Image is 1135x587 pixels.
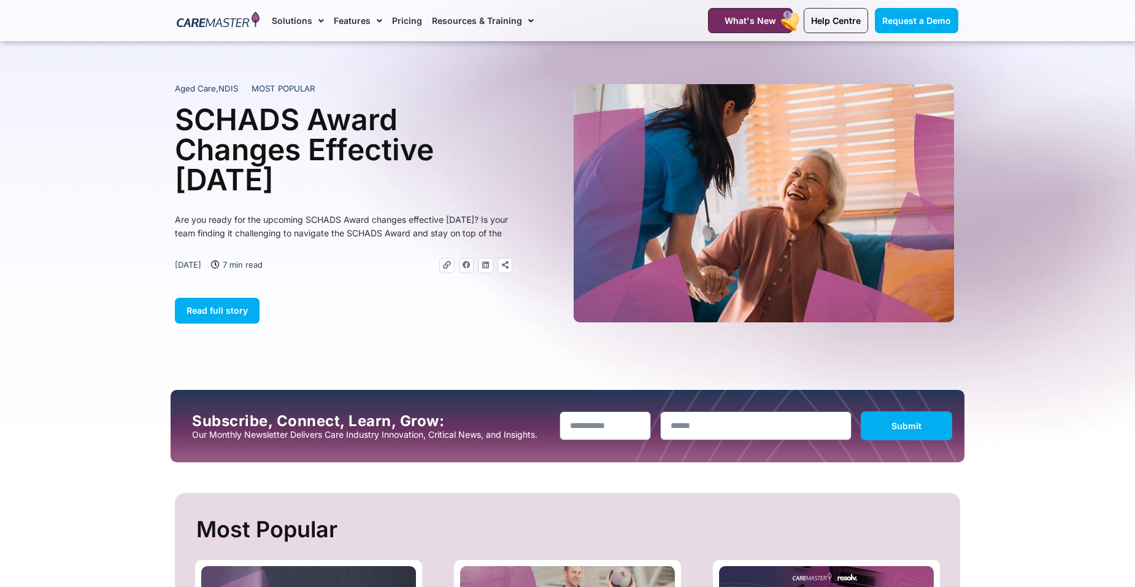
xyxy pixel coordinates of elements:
[708,8,793,33] a: What's New
[218,84,238,93] span: NDIS
[252,83,315,95] span: MOST POPULAR
[861,411,952,440] button: Submit
[196,511,942,548] h2: Most Popular
[725,15,776,26] span: What's New
[220,258,263,271] span: 7 min read
[177,12,260,30] img: CareMaster Logo
[804,8,868,33] a: Help Centre
[175,298,260,324] a: Read full story
[574,84,954,322] img: A heartwarming moment where a support worker in a blue uniform, with a stethoscope draped over he...
[875,8,958,33] a: Request a Demo
[175,84,216,93] span: Aged Care
[811,15,861,26] span: Help Centre
[175,84,238,93] span: ,
[192,430,550,440] p: Our Monthly Newsletter Delivers Care Industry Innovation, Critical News, and Insights.
[175,260,201,270] time: [DATE]
[882,15,951,26] span: Request a Demo
[192,413,550,430] h2: Subscribe, Connect, Learn, Grow:
[175,104,512,195] h1: SCHADS Award Changes Effective [DATE]
[187,305,248,316] span: Read full story
[175,213,512,240] p: Are you ready for the upcoming SCHADS Award changes effective [DATE]? Is your team finding it cha...
[891,421,921,431] span: Submit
